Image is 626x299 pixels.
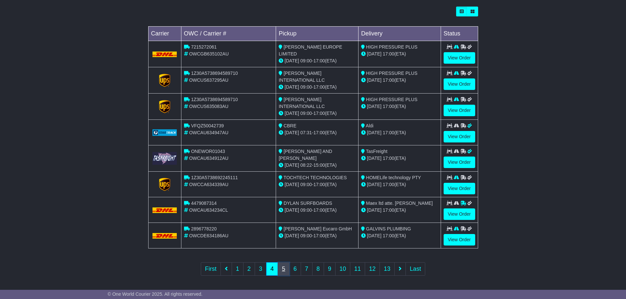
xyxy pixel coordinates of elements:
[279,57,356,64] div: - (ETA)
[191,71,238,76] span: 1Z30A5738694589710
[300,162,312,168] span: 08:22
[285,162,299,168] span: [DATE]
[266,262,278,276] a: 4
[366,226,411,231] span: GALVINS PLUMBING
[383,104,394,109] span: 17:00
[358,27,441,41] td: Delivery
[201,262,221,276] a: First
[189,156,228,161] span: OWCAU634912AU
[361,155,438,162] div: (ETA)
[189,51,229,56] span: OWCGB635102AU
[366,97,417,102] span: HIGH PRESSURE PLUS
[279,44,342,56] span: [PERSON_NAME] EUROPE LIMITED
[189,130,228,135] span: OWCAU634947AU
[300,111,312,116] span: 09:00
[367,130,382,135] span: [DATE]
[285,58,299,63] span: [DATE]
[278,262,290,276] a: 5
[383,51,394,56] span: 17:00
[148,27,181,41] td: Carrier
[367,156,382,161] span: [DATE]
[108,291,203,297] span: © One World Courier 2025. All rights reserved.
[152,152,177,165] img: GetCarrierServiceLogo
[284,175,347,180] span: TOCHTECH TECHNOLOGIES
[285,233,299,238] span: [DATE]
[181,27,276,41] td: OWC / Carrier #
[441,27,478,41] td: Status
[444,157,475,168] a: View Order
[232,262,243,276] a: 1
[361,181,438,188] div: (ETA)
[406,262,425,276] a: Last
[279,129,356,136] div: - (ETA)
[159,178,170,191] img: GetCarrierServiceLogo
[361,129,438,136] div: (ETA)
[366,175,421,180] span: HOMELife technology PTY
[191,201,217,206] span: 4479087314
[285,207,299,213] span: [DATE]
[189,233,228,238] span: OWCDE634186AU
[383,156,394,161] span: 17:00
[300,207,312,213] span: 09:00
[366,149,387,154] span: TasFreight
[279,84,356,91] div: - (ETA)
[367,233,382,238] span: [DATE]
[279,71,325,83] span: [PERSON_NAME] INTERNATIONAL LLC
[285,84,299,90] span: [DATE]
[189,77,228,83] span: OWCUS637295AU
[383,182,394,187] span: 17:00
[313,84,325,90] span: 17:00
[361,51,438,57] div: (ETA)
[152,233,177,238] img: DHL.png
[189,207,228,213] span: OWCAU634234CL
[444,234,475,246] a: View Order
[444,78,475,90] a: View Order
[313,130,325,135] span: 17:00
[383,233,394,238] span: 17:00
[189,104,228,109] span: OWCUS635083AU
[279,110,356,117] div: - (ETA)
[361,232,438,239] div: (ETA)
[279,207,356,214] div: - (ETA)
[300,130,312,135] span: 07:31
[380,262,395,276] a: 13
[366,44,417,50] span: HIGH PRESSURE PLUS
[279,162,356,169] div: - (ETA)
[300,233,312,238] span: 09:00
[276,27,359,41] td: Pickup
[444,183,475,194] a: View Order
[191,226,217,231] span: 2896778220
[367,104,382,109] span: [DATE]
[383,130,394,135] span: 17:00
[313,207,325,213] span: 17:00
[159,100,170,113] img: GetCarrierServiceLogo
[444,105,475,116] a: View Order
[313,233,325,238] span: 17:00
[350,262,365,276] a: 11
[313,58,325,63] span: 17:00
[361,103,438,110] div: (ETA)
[284,226,352,231] span: [PERSON_NAME] Eucaro GmbH
[313,182,325,187] span: 17:00
[444,52,475,64] a: View Order
[367,182,382,187] span: [DATE]
[367,77,382,83] span: [DATE]
[366,71,417,76] span: HIGH PRESSURE PLUS
[367,51,382,56] span: [DATE]
[361,207,438,214] div: (ETA)
[191,97,238,102] span: 1Z30A5738694589710
[313,111,325,116] span: 17:00
[284,201,332,206] span: DYLAN SURFBOARDS
[300,58,312,63] span: 09:00
[191,44,217,50] span: 7215272061
[279,97,325,109] span: [PERSON_NAME] INTERNATIONAL LLC
[383,77,394,83] span: 17:00
[255,262,267,276] a: 3
[285,111,299,116] span: [DATE]
[312,262,324,276] a: 8
[367,207,382,213] span: [DATE]
[366,201,433,206] span: Maex ltd atte. [PERSON_NAME]
[365,262,380,276] a: 12
[300,182,312,187] span: 09:00
[279,149,332,161] span: [PERSON_NAME] AND [PERSON_NAME]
